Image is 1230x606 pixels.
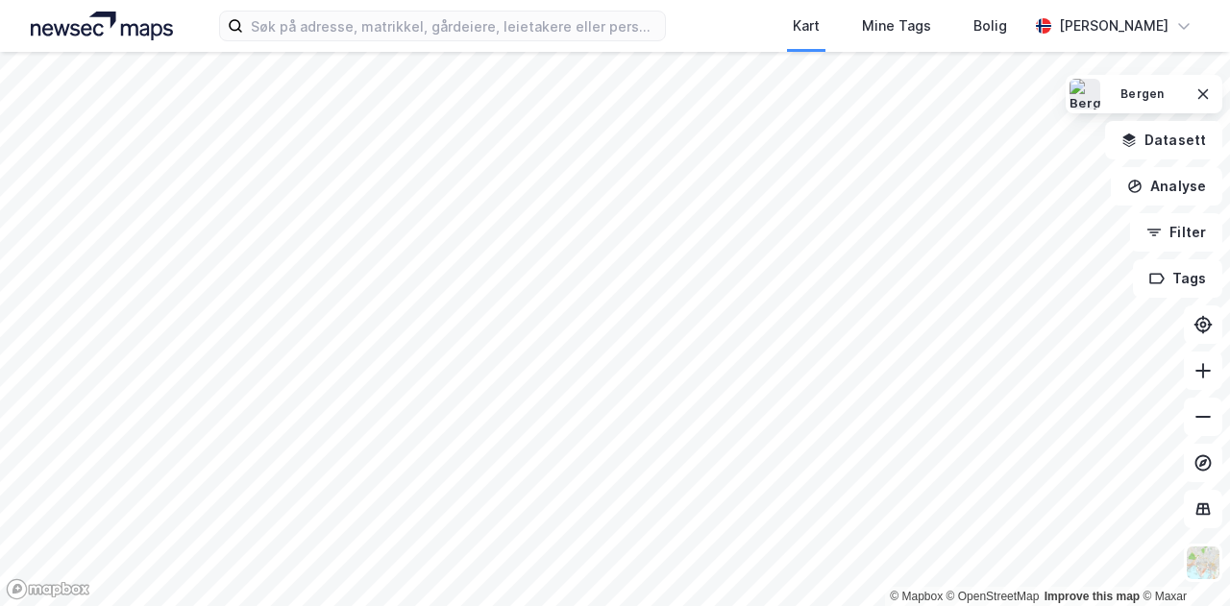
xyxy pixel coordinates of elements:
a: OpenStreetMap [947,590,1040,603]
div: Mine Tags [862,14,931,37]
div: Bolig [973,14,1007,37]
div: Kontrollprogram for chat [1134,514,1230,606]
div: Kart [793,14,820,37]
a: Mapbox homepage [6,578,90,600]
button: Bergen [1108,79,1176,109]
input: Søk på adresse, matrikkel, gårdeiere, leietakere eller personer [243,12,665,40]
button: Datasett [1105,121,1222,159]
img: logo.a4113a55bc3d86da70a041830d287a7e.svg [31,12,173,40]
div: [PERSON_NAME] [1059,14,1168,37]
a: Improve this map [1045,590,1140,603]
a: Mapbox [890,590,943,603]
div: Bergen [1120,86,1164,103]
iframe: Chat Widget [1134,514,1230,606]
button: Tags [1133,259,1222,298]
img: Bergen [1070,79,1100,109]
button: Analyse [1111,167,1222,206]
button: Filter [1130,213,1222,252]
